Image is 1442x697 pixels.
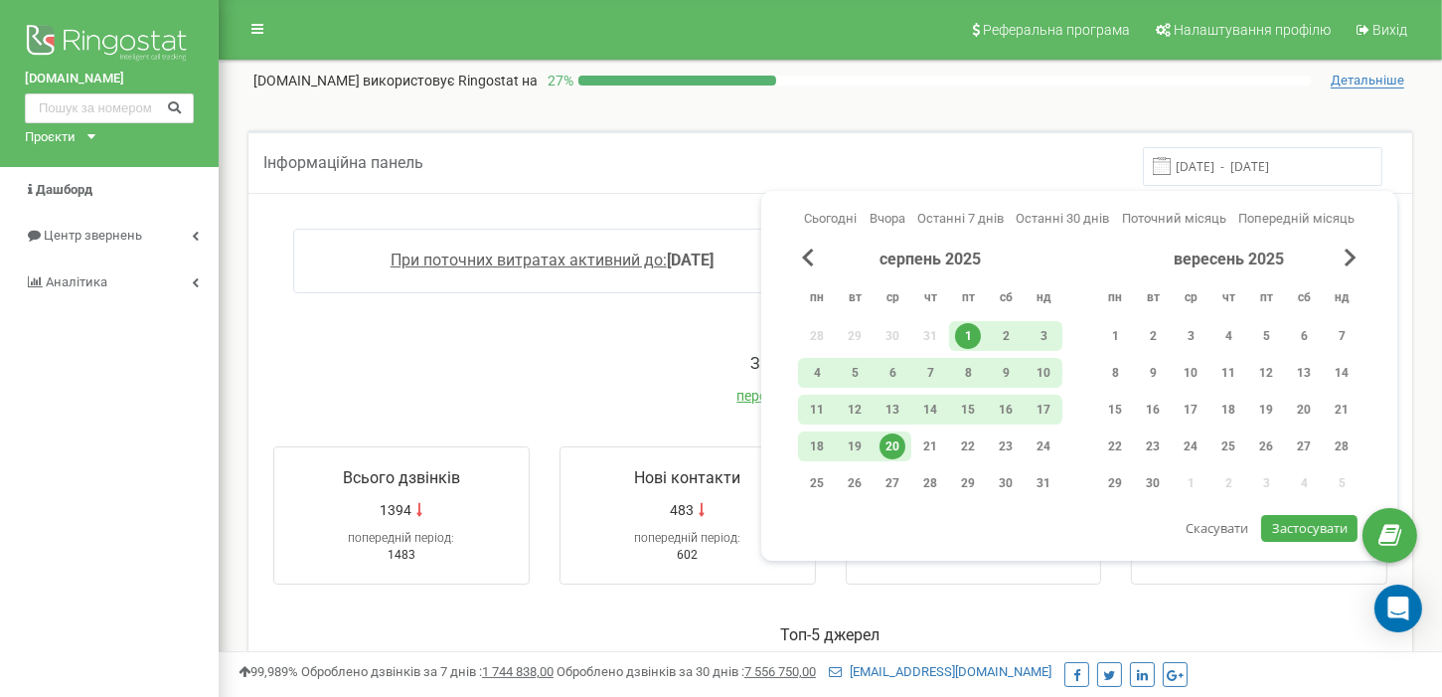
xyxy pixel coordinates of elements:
[991,284,1021,314] abbr: субота
[842,397,868,423] div: 12
[1134,321,1172,351] div: вт 2 вер 2025 р.
[1178,360,1203,386] div: 10
[737,388,924,404] span: перейти до журналу дзвінків
[1285,321,1323,351] div: сб 6 вер 2025 р.
[1209,321,1247,351] div: чт 4 вер 2025 р.
[917,397,943,423] div: 14
[1209,395,1247,425] div: чт 18 вер 2025 р.
[911,432,949,461] div: чт 21 серп 2025 р.
[263,153,423,172] span: Інформаційна панель
[25,70,194,88] a: [DOMAIN_NAME]
[993,397,1019,423] div: 16
[911,395,949,425] div: чт 14 серп 2025 р.
[1031,360,1056,386] div: 10
[1016,211,1109,226] span: Останні 30 днів
[955,470,981,496] div: 29
[1372,22,1407,38] span: Вихід
[1031,397,1056,423] div: 17
[842,470,868,496] div: 26
[380,500,411,520] span: 1394
[1096,468,1134,498] div: пн 29 вер 2025 р.
[1272,519,1348,537] span: Застосувати
[388,548,415,562] span: 1483
[804,211,857,226] span: Сьогодні
[253,71,538,90] p: [DOMAIN_NAME]
[804,434,830,459] div: 18
[1253,397,1279,423] div: 19
[953,284,983,314] abbr: п’ятниця
[1215,434,1241,459] div: 25
[842,360,868,386] div: 5
[1138,284,1168,314] abbr: вівторок
[1122,211,1226,226] span: Поточний місяць
[1134,432,1172,461] div: вт 23 вер 2025 р.
[917,434,943,459] div: 21
[391,251,714,269] a: При поточних витратах активний до:[DATE]
[836,395,874,425] div: вт 12 серп 2025 р.
[1096,321,1134,351] div: пн 1 вер 2025 р.
[1134,468,1172,498] div: вт 30 вер 2025 р.
[1323,395,1361,425] div: нд 21 вер 2025 р.
[1178,397,1203,423] div: 17
[917,211,1004,226] span: Останні 7 днів
[1329,434,1355,459] div: 28
[829,664,1051,679] a: [EMAIL_ADDRESS][DOMAIN_NAME]
[1329,360,1355,386] div: 14
[1025,321,1062,351] div: нд 3 серп 2025 р.
[1285,395,1323,425] div: сб 20 вер 2025 р.
[1285,432,1323,461] div: сб 27 вер 2025 р.
[1102,434,1128,459] div: 22
[880,360,905,386] div: 6
[1253,434,1279,459] div: 26
[880,434,905,459] div: 20
[949,358,987,388] div: пт 8 серп 2025 р.
[1374,585,1422,632] div: Open Intercom Messenger
[1176,515,1258,542] button: Скасувати
[804,470,830,496] div: 25
[911,358,949,388] div: чт 7 серп 2025 р.
[46,274,107,289] span: Аналiтика
[1253,323,1279,349] div: 5
[1291,434,1317,459] div: 27
[1025,358,1062,388] div: нд 10 серп 2025 р.
[917,470,943,496] div: 28
[1209,432,1247,461] div: чт 25 вер 2025 р.
[1031,434,1056,459] div: 24
[538,71,578,90] p: 27 %
[993,360,1019,386] div: 9
[1172,432,1209,461] div: ср 24 вер 2025 р.
[1178,323,1203,349] div: 3
[1323,321,1361,351] div: нд 7 вер 2025 р.
[804,360,830,386] div: 4
[751,354,910,373] span: Зведені дані дзвінків
[798,358,836,388] div: пн 4 серп 2025 р.
[1031,470,1056,496] div: 31
[874,358,911,388] div: ср 6 серп 2025 р.
[1172,321,1209,351] div: ср 3 вер 2025 р.
[798,395,836,425] div: пн 11 серп 2025 р.
[874,432,911,461] div: ср 20 серп 2025 р.
[557,664,816,679] span: Оброблено дзвінків за 30 днів :
[25,20,194,70] img: Ringostat logo
[842,434,868,459] div: 19
[987,395,1025,425] div: сб 16 серп 2025 р.
[1323,432,1361,461] div: нд 28 вер 2025 р.
[1025,395,1062,425] div: нд 17 серп 2025 р.
[1289,284,1319,314] abbr: субота
[915,284,945,314] abbr: четвер
[987,321,1025,351] div: сб 2 серп 2025 р.
[1329,323,1355,349] div: 7
[1134,358,1172,388] div: вт 9 вер 2025 р.
[1247,395,1285,425] div: пт 19 вер 2025 р.
[1029,284,1058,314] abbr: неділя
[1215,397,1241,423] div: 18
[1172,395,1209,425] div: ср 17 вер 2025 р.
[802,249,814,266] span: Previous Month
[798,249,1062,271] div: серпень 2025
[1140,470,1166,496] div: 30
[1251,284,1281,314] abbr: п’ятниця
[1100,284,1130,314] abbr: понеділок
[1176,284,1205,314] abbr: середа
[1323,358,1361,388] div: нд 14 вер 2025 р.
[634,531,740,545] span: попередній період:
